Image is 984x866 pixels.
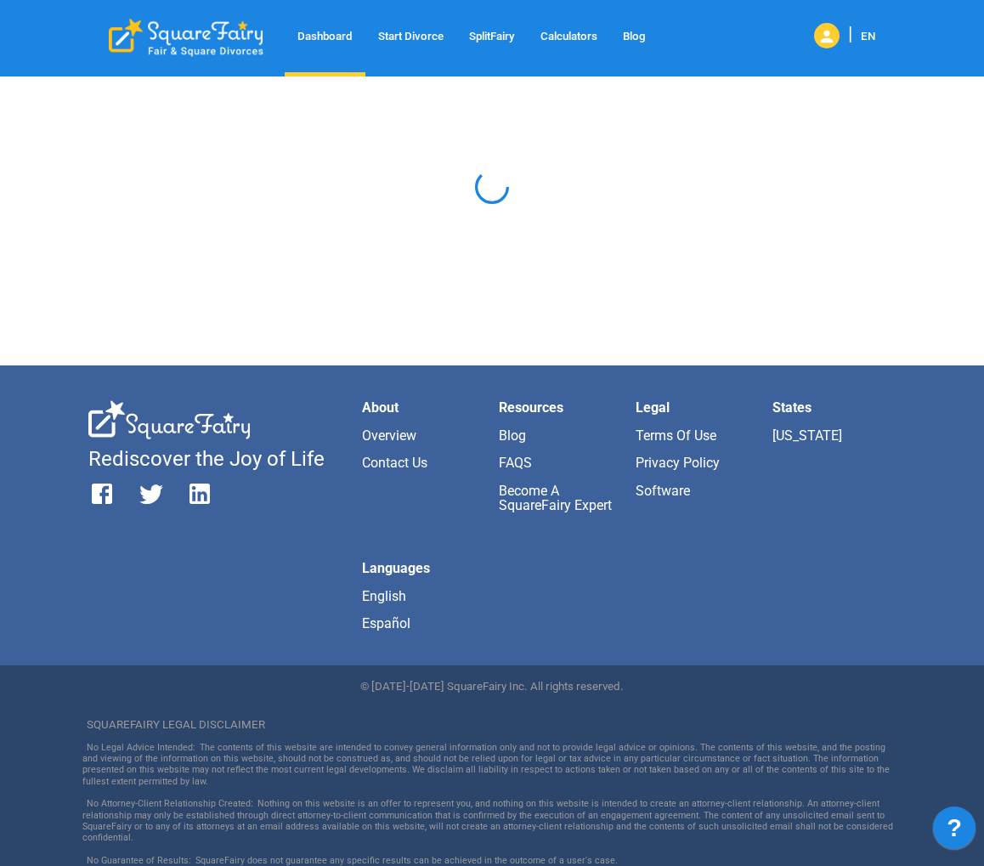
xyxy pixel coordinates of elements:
[285,27,365,47] a: Dashboard
[109,19,263,57] div: SquareFairy Logo
[362,427,416,444] a: Overview
[499,483,612,514] a: Become a SquareFairy Expert
[456,27,528,47] a: SplitFairy
[861,25,875,47] div: EN
[772,427,842,444] a: [US_STATE]
[636,455,720,471] a: Privacy Policy
[528,27,610,47] a: Calculators
[636,483,690,499] a: Software
[772,400,896,416] li: States
[362,455,427,471] a: Contact Us
[88,400,250,439] div: SquareFairy White Logo
[362,588,406,604] a: English
[362,561,485,576] li: Languages
[499,455,532,471] a: FAQS
[88,452,348,467] li: Rediscover the Joy of Life
[362,615,410,631] a: Español
[636,427,716,444] a: Terms of Use
[840,23,861,44] span: |
[499,427,526,444] a: Blog
[610,27,659,47] a: Blog
[82,798,257,809] span: No Attorney-Client Relationship Created :
[365,27,456,47] a: Start Divorce
[82,855,195,866] span: No Guarantee of Results :
[82,742,200,753] span: No Legal Advice Intended :
[362,400,485,416] li: About
[636,400,759,416] li: Legal
[82,708,902,742] div: SQUAREFAIRY LEGAL DISCLAIMER
[925,798,984,866] iframe: JSD widget
[499,400,622,416] li: Resources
